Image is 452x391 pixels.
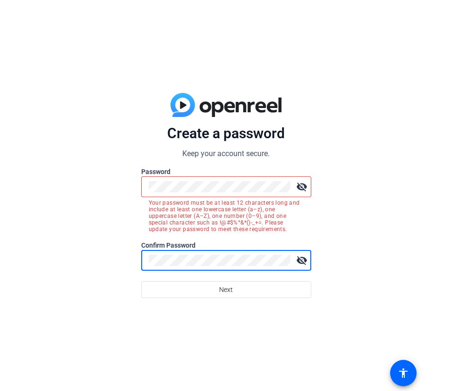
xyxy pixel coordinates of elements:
[141,167,311,176] label: Password
[141,241,311,250] label: Confirm Password
[141,148,311,159] p: Keep your account secure.
[149,197,304,233] mat-error: Your password must be at least 12 characters long and include at least one lowercase letter (a–z)...
[292,251,311,270] mat-icon: visibility_off
[141,125,311,142] p: Create a password
[292,177,311,196] mat-icon: visibility_off
[398,367,409,379] mat-icon: accessibility
[141,281,311,298] button: Next
[171,93,281,117] img: blue-gradient.svg
[219,281,233,299] span: Next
